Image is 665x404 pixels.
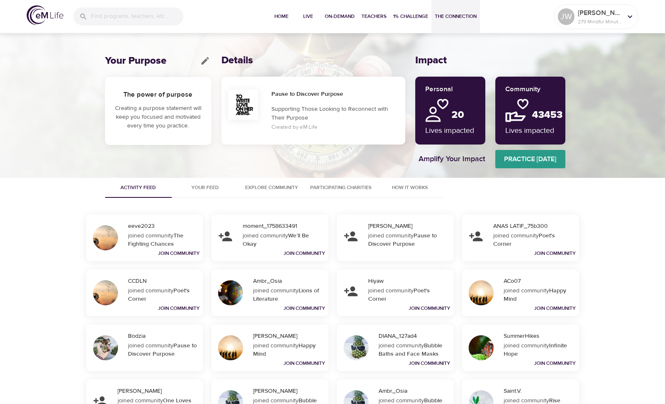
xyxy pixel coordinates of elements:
h2: 43453 [528,102,555,121]
div: Hiyaw [368,277,451,285]
a: Join Community [534,305,576,312]
a: Join Community [284,360,325,367]
span: The Connection [435,12,477,21]
strong: Lions of Literature [253,287,319,303]
img: personal.png [425,99,449,122]
div: joined community [253,342,323,358]
button: edit [199,55,211,67]
h6: Pause to Discover Purpose [271,90,402,99]
div: Ambr_Osia [253,277,325,285]
span: Teachers [361,12,386,21]
p: Lives impacted [425,125,474,136]
strong: Poet's Corner [368,287,430,303]
strong: Poet's Corner [493,232,555,248]
p: Creating a purpose statement will keep you focused and motivated every time you practice. [115,104,201,130]
div: joined community [253,287,323,303]
div: CCDLN [128,277,200,285]
div: moment_1758633491 [243,222,325,230]
strong: Poet's Corner [128,287,190,303]
a: Join Community [409,305,450,312]
div: [PERSON_NAME] [118,387,200,395]
div: joined community [504,342,574,358]
a: Join Community [284,305,325,312]
div: joined community [504,287,574,303]
span: Activity Feed [110,183,167,192]
h2: 20 [447,102,474,121]
strong: The Fighting Chances [128,232,183,248]
h5: Community [505,85,555,94]
strong: Happy Mind [253,342,316,358]
span: Explore Community [243,183,300,192]
div: Ambr_Osia [379,387,451,395]
p: Created by eM Life [271,123,402,132]
p: [PERSON_NAME] [578,8,622,18]
div: Saint.V. [504,387,576,395]
span: Practice [DATE] [495,153,565,165]
div: joined community [368,287,449,303]
span: 1% Challenge [393,12,428,21]
h4: Amplify Your Impact [419,155,485,164]
input: Find programs, teachers, etc... [91,7,183,25]
a: Join Community [534,250,576,257]
a: Join Community [158,305,200,312]
a: Practice [DATE] [495,150,565,168]
img: logo [27,5,63,25]
span: How It Works [381,183,438,192]
strong: We’ll Be Okay [243,232,309,248]
div: JW [558,8,575,25]
div: Bodzia [128,332,200,340]
h5: Personal [425,85,474,94]
div: DIANA_127ad4 [379,332,451,340]
div: ACo07 [504,277,576,285]
span: Home [271,12,291,21]
span: On-Demand [325,12,355,21]
h5: The power of purpose [115,90,201,99]
div: joined community [379,342,449,358]
span: Live [298,12,318,21]
p: 279 Mindful Minutes [578,18,622,25]
div: [PERSON_NAME] [253,387,325,395]
a: Join Community [534,360,576,367]
div: joined community [128,342,198,358]
strong: Happy Mind [504,287,566,303]
span: Your Feed [177,183,233,192]
div: joined community [243,232,323,248]
div: SummerHikes [504,332,576,340]
strong: Bubble Baths and Face Masks [379,342,442,358]
div: joined community [493,232,574,248]
h2: Your Purpose [105,55,166,67]
a: Join Community [409,360,450,367]
p: Supporting Those Looking to Reconnect with Their Purpose [271,105,402,122]
h2: Impact [415,55,560,67]
div: [PERSON_NAME] [368,222,451,230]
p: Lives impacted [505,125,555,136]
span: Participating Charities [310,183,371,192]
strong: Pause to Discover Purpose [368,232,437,248]
a: Join Community [284,250,325,257]
div: eeve2023 [128,222,200,230]
strong: Infinite Hope [504,342,567,358]
strong: Pause to Discover Purpose [128,342,197,358]
div: joined community [128,287,198,303]
div: joined community [368,232,449,248]
div: ANAS LATIF_75b300 [493,222,576,230]
div: [PERSON_NAME] [253,332,325,340]
h2: Details [221,55,405,67]
a: Join Community [158,250,200,257]
div: joined community [128,232,198,248]
img: community.png [505,99,529,122]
